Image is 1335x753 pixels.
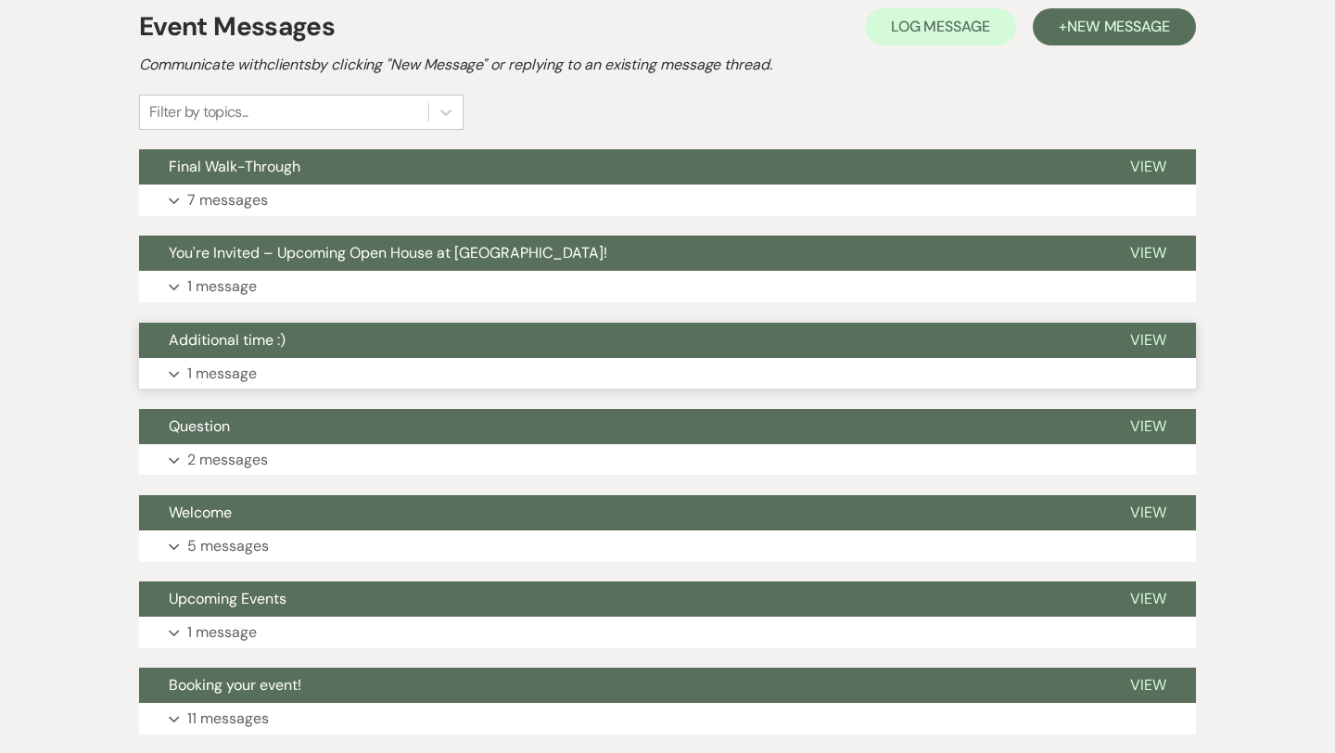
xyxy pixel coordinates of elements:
button: 2 messages [139,444,1196,476]
button: Upcoming Events [139,581,1100,617]
button: 1 message [139,271,1196,302]
h1: Event Messages [139,7,335,46]
p: 1 message [187,274,257,299]
button: 7 messages [139,185,1196,216]
span: View [1130,589,1166,608]
button: You're Invited – Upcoming Open House at [GEOGRAPHIC_DATA]! [139,236,1100,271]
span: New Message [1067,17,1170,36]
button: View [1100,236,1196,271]
button: 1 message [139,358,1196,389]
button: View [1100,323,1196,358]
p: 5 messages [187,534,269,558]
span: You're Invited – Upcoming Open House at [GEOGRAPHIC_DATA]! [169,243,607,262]
span: Log Message [891,17,990,36]
span: View [1130,416,1166,436]
span: Additional time :) [169,330,286,350]
p: 2 messages [187,448,268,472]
button: 5 messages [139,530,1196,562]
span: Final Walk-Through [169,157,300,176]
button: Question [139,409,1100,444]
span: Question [169,416,230,436]
span: View [1130,503,1166,522]
p: 1 message [187,620,257,645]
button: 11 messages [139,703,1196,734]
p: 7 messages [187,188,268,212]
span: View [1130,330,1166,350]
div: Filter by topics... [149,101,248,123]
button: View [1100,495,1196,530]
button: Log Message [865,8,1016,45]
button: View [1100,149,1196,185]
p: 1 message [187,362,257,386]
span: View [1130,675,1166,695]
h2: Communicate with clients by clicking "New Message" or replying to an existing message thread. [139,54,1196,76]
span: View [1130,157,1166,176]
button: +New Message [1033,8,1196,45]
span: Welcome [169,503,232,522]
button: Additional time :) [139,323,1100,358]
button: View [1100,668,1196,703]
button: Welcome [139,495,1100,530]
p: 11 messages [187,707,269,731]
span: View [1130,243,1166,262]
button: Booking your event! [139,668,1100,703]
span: Upcoming Events [169,589,286,608]
button: View [1100,581,1196,617]
button: 1 message [139,617,1196,648]
button: View [1100,409,1196,444]
button: Final Walk-Through [139,149,1100,185]
span: Booking your event! [169,675,301,695]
